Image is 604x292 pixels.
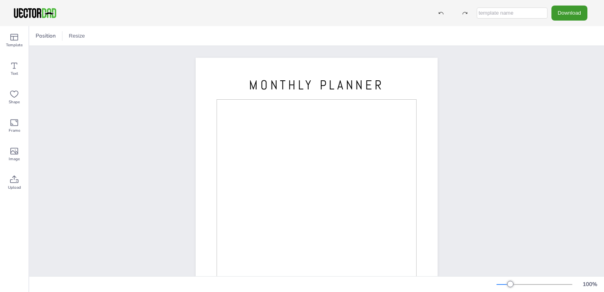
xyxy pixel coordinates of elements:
span: Upload [8,184,21,191]
span: Position [34,32,57,40]
div: 100 % [580,281,599,288]
span: Frame [9,127,20,134]
span: Template [6,42,23,48]
span: Shape [9,99,20,105]
span: Text [11,70,18,77]
button: Resize [66,30,88,42]
input: template name [477,8,547,19]
img: VectorDad-1.png [13,7,57,19]
button: Download [551,6,587,20]
span: MONTHLY PLANNER [249,77,384,93]
span: Image [9,156,20,162]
